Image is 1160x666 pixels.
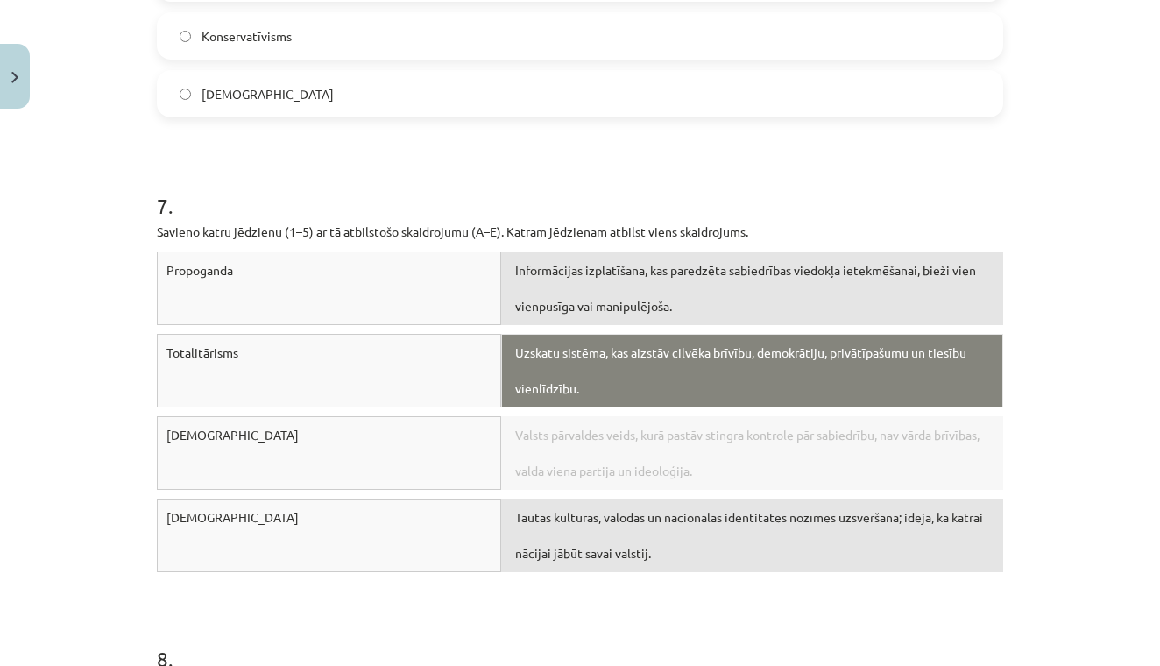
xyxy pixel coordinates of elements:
span: [DEMOGRAPHIC_DATA] [166,509,299,525]
span: Totalitārisms [166,344,238,360]
img: icon-close-lesson-0947bae3869378f0d4975bcd49f059093ad1ed9edebbc8119c70593378902aed.svg [11,72,18,83]
span: Konservatīvisms [202,27,292,46]
p: Savieno katru jēdzienu (1–5) ar tā atbilstošo skaidrojumu (A–E). Katram jēdzienam atbilst viens s... [157,223,1003,241]
span: [DEMOGRAPHIC_DATA] [166,427,299,443]
span: Informācijas izplatīšana, kas paredzēta sabiedrības viedokļa ietekmēšanai, bieži vien vienpusīga ... [515,262,976,314]
span: [DEMOGRAPHIC_DATA] [202,85,334,103]
h1: 7 . [157,163,1003,217]
input: Konservatīvisms [180,31,191,42]
span: Uzskatu sistēma, kas aizstāv cilvēka brīvību, demokrātiju, privātīpašumu un tiesību vienlīdzību. [515,344,966,396]
span: Propoganda [166,262,233,278]
input: [DEMOGRAPHIC_DATA] [180,89,191,100]
span: Tautas kultūras, valodas un nacionālās identitātes nozīmes uzsvēršana; ideja, ka katrai nācijai j... [515,509,983,561]
span: Valsts pārvaldes veids, kurā pastāv stingra kontrole pār sabiedrību, nav vārda brīvības, valda vi... [515,427,980,478]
